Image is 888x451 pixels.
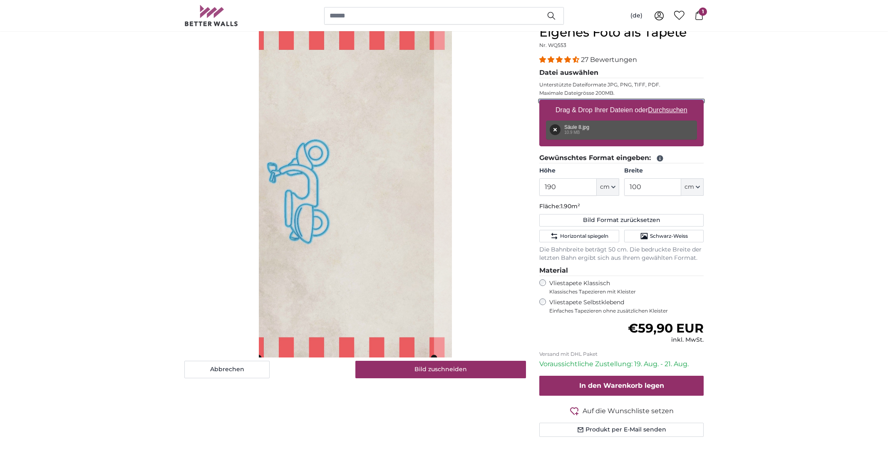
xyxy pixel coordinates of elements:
[549,308,704,314] span: Einfaches Tapezieren ohne zusätzlichen Kleister
[552,102,691,118] label: Drag & Drop Ihrer Dateien oder
[581,56,637,64] span: 27 Bewertungen
[628,336,704,344] div: inkl. MwSt.
[539,68,704,78] legend: Datei auswählen
[539,423,704,437] button: Produkt per E-Mail senden
[549,298,704,314] label: Vliestapete Selbstklebend
[539,25,704,40] h1: Eigenes Foto als Tapete
[539,56,581,64] span: 4.41 stars
[600,183,610,191] span: cm
[681,178,704,196] button: cm
[539,266,704,276] legend: Material
[560,233,608,239] span: Horizontal spiegeln
[539,359,704,369] p: Voraussichtliche Zustellung: 19. Aug. - 21. Aug.
[539,230,619,242] button: Horizontal spiegeln
[624,8,649,23] button: (de)
[561,202,580,210] span: 1.90m²
[597,178,619,196] button: cm
[355,361,526,378] button: Bild zuschneiden
[539,153,704,163] legend: Gewünschtes Format eingeben:
[579,382,664,389] span: In den Warenkorb legen
[650,233,688,239] span: Schwarz-Weiss
[539,214,704,227] button: Bild Format zurücksetzen
[539,376,704,396] button: In den Warenkorb legen
[549,279,697,295] label: Vliestapete Klassisch
[539,90,704,96] p: Maximale Dateigrösse 200MB.
[539,81,704,88] p: Unterstützte Dateiformate JPG, PNG, TIFF, PDF.
[549,288,697,295] span: Klassisches Tapezieren mit Kleister
[184,5,238,26] img: Betterwalls
[648,106,687,113] u: Durchsuchen
[583,406,674,416] span: Auf die Wunschliste setzen
[539,167,619,175] label: Höhe
[184,361,270,378] button: Abbrechen
[624,167,704,175] label: Breite
[539,202,704,211] p: Fläche:
[699,7,707,16] span: 1
[539,246,704,262] p: Die Bahnbreite beträgt 50 cm. Die bedruckte Breite der letzten Bahn ergibt sich aus Ihrem gewählt...
[539,42,566,48] span: Nr. WQ553
[624,230,704,242] button: Schwarz-Weiss
[685,183,694,191] span: cm
[539,351,704,357] p: Versand mit DHL Paket
[628,320,704,336] span: €59,90 EUR
[539,406,704,416] button: Auf die Wunschliste setzen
